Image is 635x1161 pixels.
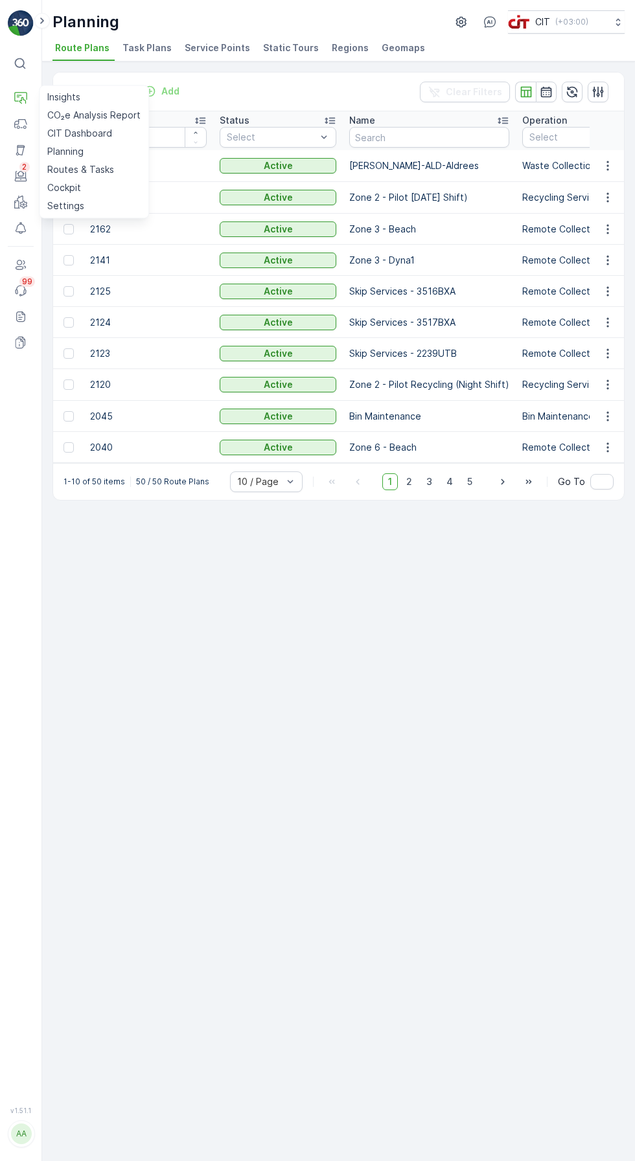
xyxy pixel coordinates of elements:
p: Skip Services - 3516BXA [349,285,509,298]
span: Route Plans [55,41,110,54]
span: Geomaps [382,41,425,54]
span: 4 [441,473,459,490]
p: Zone 3 - Beach [349,223,509,236]
p: Operation [522,114,567,127]
p: Zone 2 - Pilot [DATE] Shift) [349,191,509,204]
div: Toggle Row Selected [63,411,74,422]
p: 2124 [90,316,207,329]
p: Select [227,131,316,144]
p: Route Plans [69,83,135,101]
p: Skip Services - 3517BXA [349,316,509,329]
button: Active [220,315,336,330]
p: Clear Filters [446,85,502,98]
span: Task Plans [122,41,172,54]
p: Active [264,347,293,360]
p: Active [264,378,293,391]
p: CIT [535,16,550,28]
a: 99 [8,278,34,304]
p: ( +03:00 ) [555,17,588,27]
span: Static Tours [263,41,319,54]
p: 2040 [90,441,207,454]
input: Search [349,127,509,148]
span: 2 [400,473,418,490]
button: AA [8,1117,34,1151]
span: v 1.51.1 [8,1107,34,1114]
p: [PERSON_NAME]-ALD-Aldrees [349,159,509,172]
img: logo [8,10,34,36]
p: 50 / 50 Route Plans [136,477,209,487]
img: cit-logo_pOk6rL0.png [508,15,530,29]
p: Bin Maintenance [349,410,509,423]
p: Planning [52,12,119,32]
div: Toggle Row Selected [63,255,74,265]
p: 2 [22,162,27,172]
p: Zone 6 - Beach [349,441,509,454]
div: Toggle Row Selected [63,224,74,234]
p: Active [264,316,293,329]
div: Toggle Row Selected [63,379,74,390]
span: Regions [332,41,369,54]
p: 2123 [90,347,207,360]
span: Go To [558,475,585,488]
p: 2162 [90,223,207,236]
p: 99 [22,276,32,287]
p: Add [161,85,179,98]
p: 2125 [90,285,207,298]
p: Active [264,223,293,236]
span: Service Points [185,41,250,54]
span: 1 [382,473,398,490]
p: Active [264,441,293,454]
p: Select [529,131,619,144]
div: Toggle Row Selected [63,286,74,297]
p: 2045 [90,410,207,423]
button: Active [220,346,336,361]
button: Active [220,409,336,424]
div: Toggle Row Selected [63,317,74,328]
button: Active [220,190,336,205]
p: Skip Services - 2239UTB [349,347,509,360]
p: Active [264,159,293,172]
button: Add [138,84,185,99]
p: Active [264,191,293,204]
div: Toggle Row Selected [63,442,74,453]
span: 3 [421,473,438,490]
p: 2120 [90,378,207,391]
p: Name [349,114,375,127]
p: 2141 [90,254,207,267]
p: Active [264,410,293,423]
button: Active [220,221,336,237]
p: Zone 2 - Pilot Recycling (Night Shift) [349,378,509,391]
div: Toggle Row Selected [63,348,74,359]
span: 5 [461,473,478,490]
button: Clear Filters [420,82,510,102]
div: AA [11,1123,32,1144]
p: 1-10 of 50 items [63,477,125,487]
p: Active [264,254,293,267]
p: Zone 3 - Dyna1 [349,254,509,267]
button: Active [220,158,336,174]
button: Active [220,284,336,299]
button: Active [220,377,336,392]
button: CIT(+03:00) [508,10,625,34]
p: Active [264,285,293,298]
button: Active [220,253,336,268]
button: 2 [8,163,34,189]
button: Active [220,440,336,455]
p: Status [220,114,249,127]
